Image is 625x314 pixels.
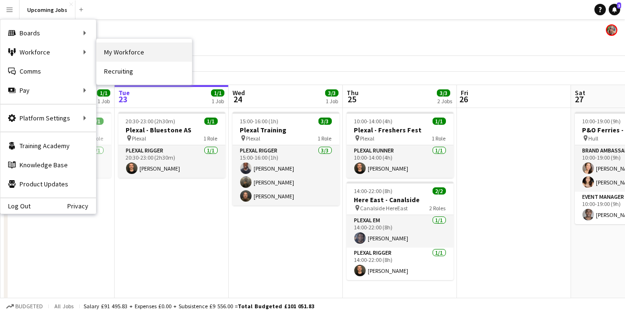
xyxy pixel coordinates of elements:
app-card-role: Plexal Rigger1/114:00-22:00 (8h)[PERSON_NAME] [347,248,454,280]
a: Log Out [0,202,31,210]
span: 15:00-16:00 (1h) [240,118,279,125]
span: 1/1 [211,89,224,97]
div: 1 Job [212,97,224,105]
span: Budgeted [15,303,43,310]
div: Boards [0,23,96,43]
a: 3 [609,4,620,15]
span: 1/1 [97,89,110,97]
button: Budgeted [5,301,44,312]
span: 3/3 [318,118,332,125]
span: 24 [231,94,245,105]
span: 23 [117,94,130,105]
span: 1 Role [204,135,218,142]
span: Sat [575,88,585,97]
span: 14:00-22:00 (8h) [354,187,393,195]
app-job-card: 14:00-22:00 (8h)2/2Here East - Canalside Canalside HereEast2 RolesPlexal EM1/114:00-22:00 (8h)[PE... [347,182,454,280]
span: 2 Roles [430,205,446,212]
span: 3 [617,2,621,9]
span: Fri [461,88,468,97]
app-card-role: Plexal Rigger3/315:00-16:00 (1h)[PERSON_NAME][PERSON_NAME][PERSON_NAME] [233,145,339,206]
a: Training Academy [0,136,96,155]
span: 1/1 [433,118,446,125]
a: Recruiting [96,62,192,81]
app-card-role: Plexal Runner1/110:00-14:00 (4h)[PERSON_NAME] [347,145,454,178]
div: Platform Settings [0,108,96,128]
span: Wed [233,88,245,97]
span: 27 [573,94,585,105]
span: All jobs [53,303,75,310]
span: 26 [459,94,468,105]
span: 1/1 [204,118,218,125]
span: Hull [589,135,599,142]
h3: Plexal Training [233,126,339,134]
app-job-card: 15:00-16:00 (1h)3/3Plexal Training Plexal1 RolePlexal Rigger3/315:00-16:00 (1h)[PERSON_NAME][PERS... [233,112,339,206]
span: 10:00-14:00 (4h) [354,118,393,125]
span: 25 [345,94,359,105]
span: 3/3 [325,89,339,97]
div: Workforce [0,43,96,62]
span: Plexal [132,135,147,142]
span: 20:30-23:00 (2h30m) [126,118,176,125]
a: Privacy [67,202,96,210]
a: My Workforce [96,43,192,62]
button: Upcoming Jobs [20,0,75,19]
span: 1 Role [318,135,332,142]
div: Pay [0,81,96,100]
h3: Plexal - Freshers Fest [347,126,454,134]
span: 3/3 [437,89,450,97]
span: 2/2 [433,187,446,195]
h3: Plexal - Bluestone AS [118,126,225,134]
span: Thu [347,88,359,97]
span: Plexal [360,135,375,142]
span: 1 Role [432,135,446,142]
app-user-avatar: Jade Beasley [606,24,617,36]
span: 1/1 [90,118,104,125]
div: 1 Job [97,97,110,105]
span: Tue [118,88,130,97]
app-card-role: Plexal Rigger1/120:30-23:00 (2h30m)[PERSON_NAME] [118,145,225,178]
app-job-card: 20:30-23:00 (2h30m)1/1Plexal - Bluestone AS Plexal1 RolePlexal Rigger1/120:30-23:00 (2h30m)[PERSO... [118,112,225,178]
div: Salary £91 495.83 + Expenses £0.00 + Subsistence £9 556.00 = [84,303,314,310]
div: 1 Job [326,97,338,105]
h3: Here East - Canalside [347,195,454,204]
span: Canalside HereEast [360,205,408,212]
a: Knowledge Base [0,155,96,174]
span: 10:00-19:00 (9h) [583,118,621,125]
div: 2 Jobs [437,97,452,105]
span: 1 Role [90,135,104,142]
span: Plexal [246,135,261,142]
a: Comms [0,62,96,81]
span: Total Budgeted £101 051.83 [238,303,314,310]
a: Product Updates [0,174,96,194]
app-card-role: Plexal EM1/114:00-22:00 (8h)[PERSON_NAME] [347,215,454,248]
app-job-card: 10:00-14:00 (4h)1/1Plexal - Freshers Fest Plexal1 RolePlexal Runner1/110:00-14:00 (4h)[PERSON_NAME] [347,112,454,178]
